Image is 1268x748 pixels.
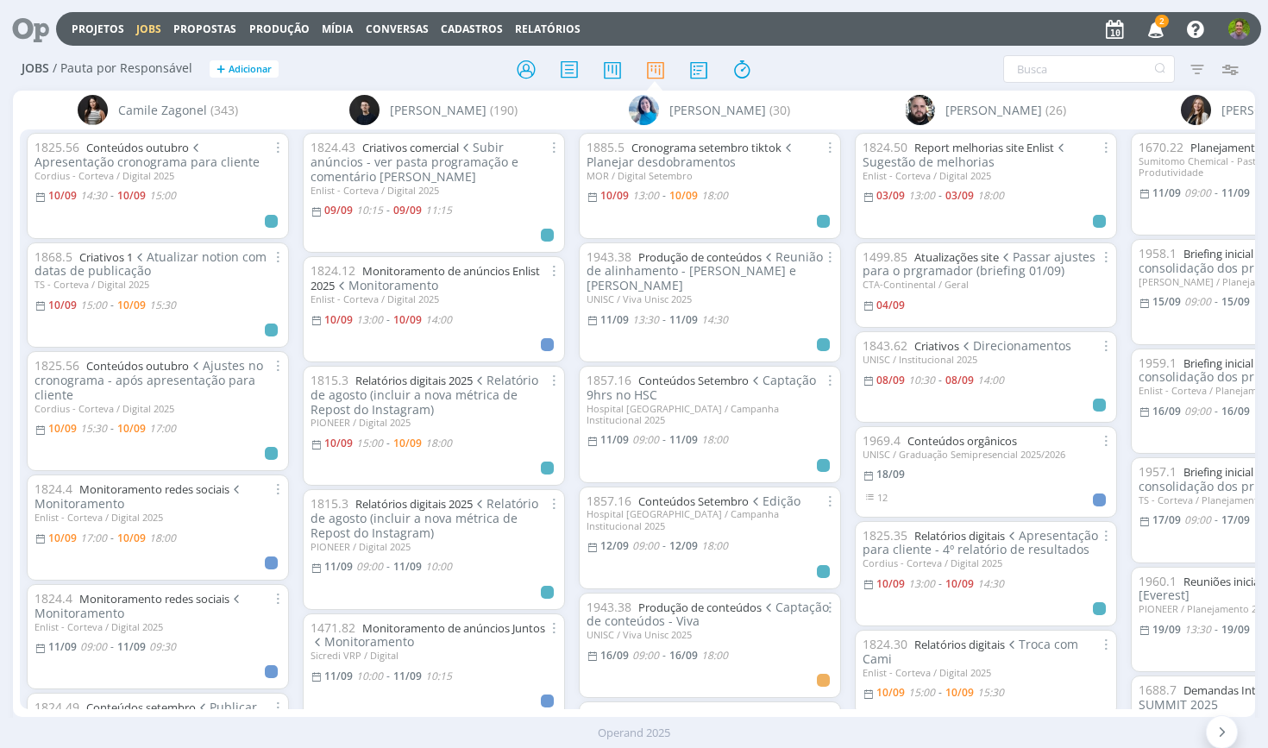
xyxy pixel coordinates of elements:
: 09:00 [1184,404,1211,418]
button: Jobs [131,22,166,36]
: - [662,651,666,661]
: 08/09 [945,373,974,387]
: 09:00 [632,538,659,553]
: 08/09 [876,373,905,387]
span: 1843.62 [863,337,907,354]
span: 1815.3 [311,495,348,512]
span: Adicionar [229,64,272,75]
img: C [78,95,108,125]
: 15:00 [149,188,176,203]
a: Mídia [322,22,353,36]
: 09/09 [393,203,422,217]
span: 1824.49 [35,699,79,715]
div: TS - Corteva / Digital 2025 [35,279,281,290]
a: Planejamento [1190,140,1262,155]
span: [PERSON_NAME] [945,101,1042,119]
span: Relatório de agosto (incluir a nova métrica de Repost do Instagram) [311,372,539,418]
: 16/09 [669,648,698,663]
: 03/09 [945,188,974,203]
div: Hospital [GEOGRAPHIC_DATA] / Campanha Institucional 2025 [587,508,833,531]
: 14:30 [80,188,107,203]
: 16/09 [1152,404,1181,418]
div: PIONEER / Digital 2025 [311,541,557,552]
a: Produção de conteúdos [638,249,762,265]
a: Produção [249,22,310,36]
: 17/09 [1152,512,1181,527]
: 10/09 [669,188,698,203]
: 11/09 [48,639,77,654]
span: 1825.56 [35,139,79,155]
: 10:15 [356,203,383,217]
span: 1960.1 [1139,573,1177,589]
button: Produção [244,22,315,36]
span: Edição [749,493,801,509]
span: Propostas [173,22,236,36]
a: Relatórios [515,22,581,36]
a: Relatórios digitais [914,528,1005,544]
span: 1825.56 [35,357,79,374]
: 11/09 [117,639,146,654]
img: C [349,95,380,125]
button: Propostas [168,22,242,36]
: 10:00 [425,559,452,574]
span: 1857.16 [587,493,631,509]
div: UNISC / Graduação Semipresencial 2025/2026 [863,449,1109,460]
: 15/09 [1221,294,1250,309]
: - [110,191,114,201]
span: 1857.16 [587,372,631,388]
span: 1957.1 [1139,463,1177,480]
a: Relatórios digitais 2025 [355,373,473,388]
button: 2 [1137,14,1172,45]
: 10/09 [117,298,146,312]
: - [938,375,942,386]
: 10/09 [48,421,77,436]
span: 1885.5 [587,139,625,155]
: - [110,642,114,652]
span: 1824.4 [35,590,72,607]
span: Monitoramento [335,277,439,293]
: 10/09 [117,531,146,545]
span: 1688.7 [1139,682,1177,698]
: 19/09 [1221,622,1250,637]
span: Atualizar notion com datas de publicação [35,248,267,280]
img: E [629,95,659,125]
: 11:15 [425,203,452,217]
span: Sugestão de melhorias [863,139,1069,170]
: - [110,424,114,434]
a: Conteúdos Setembro [638,373,749,388]
: - [386,562,390,572]
: - [1215,297,1218,307]
span: 1824.12 [311,262,355,279]
a: Reuniões iniciais [1183,574,1267,589]
span: 1868.5 [35,248,72,265]
a: Atualizações site [914,249,999,265]
: 16/09 [600,648,629,663]
: - [1215,515,1218,525]
a: Criativos 1 [79,249,133,265]
a: Conteúdos setembro [86,700,196,715]
: 13:00 [908,188,935,203]
div: Cordius - Corteva / Digital 2025 [35,170,281,181]
: - [1215,406,1218,417]
div: Cordius - Corteva / Digital 2025 [35,403,281,414]
div: Enlist - Corteva / Digital 2025 [863,170,1109,181]
span: Direcionamentos [959,337,1072,354]
: - [662,191,666,201]
: 17:00 [149,421,176,436]
: 15:00 [356,436,383,450]
span: (30) [769,101,790,119]
span: 1969.4 [863,432,901,449]
a: Monitoramento de anúncios Juntos [362,620,545,636]
span: 1499.85 [863,248,907,265]
span: 1824.50 [863,139,907,155]
div: CTA-Continental / Geral [863,279,1109,290]
span: Monitoramento [35,481,244,512]
div: MOR / Digital Setembro [587,170,833,181]
: 13:30 [1184,622,1211,637]
span: 1815.3 [311,372,348,388]
button: Conversas [361,22,434,36]
: - [386,315,390,325]
: - [386,205,390,216]
: 16/09 [1221,404,1250,418]
a: Conteúdos Setembro [638,493,749,509]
